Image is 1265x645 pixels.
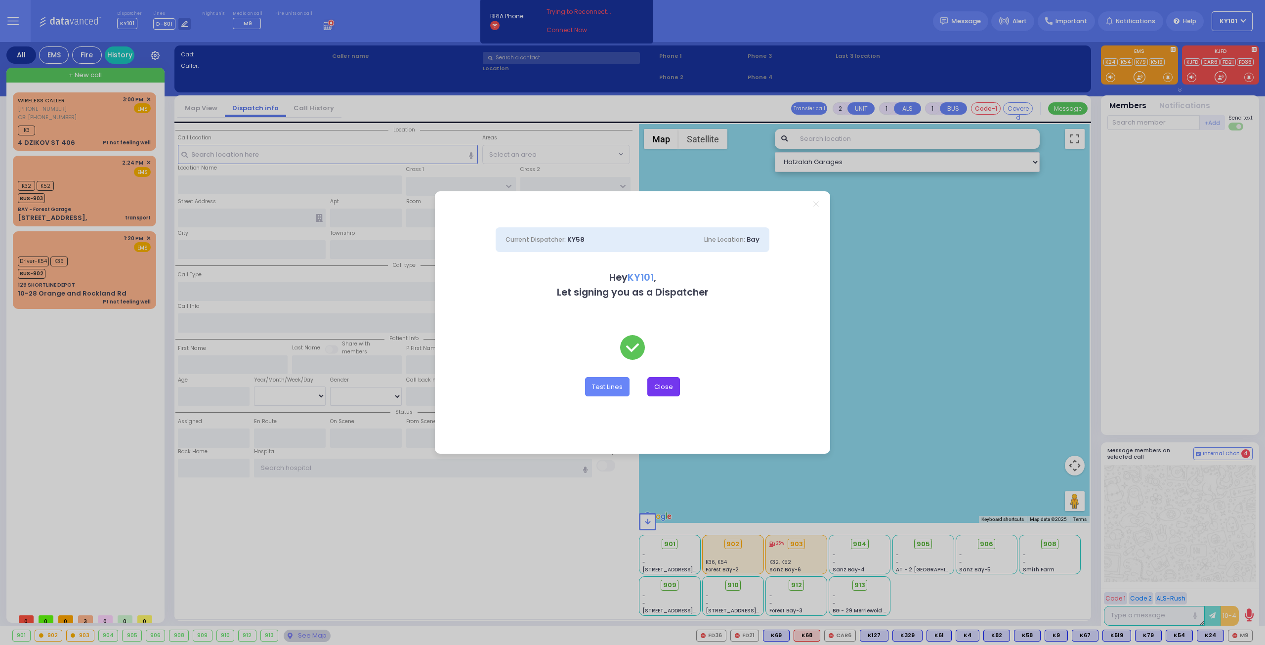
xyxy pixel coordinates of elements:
span: KY101 [628,271,654,284]
img: check-green.svg [620,335,645,360]
button: Close [647,377,680,396]
b: Let signing you as a Dispatcher [557,286,709,299]
span: Current Dispatcher: [506,235,566,244]
b: Hey , [609,271,656,284]
span: Bay [747,235,759,244]
span: KY58 [567,235,585,244]
a: Close [813,201,819,207]
button: Test Lines [585,377,630,396]
span: Line Location: [704,235,745,244]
